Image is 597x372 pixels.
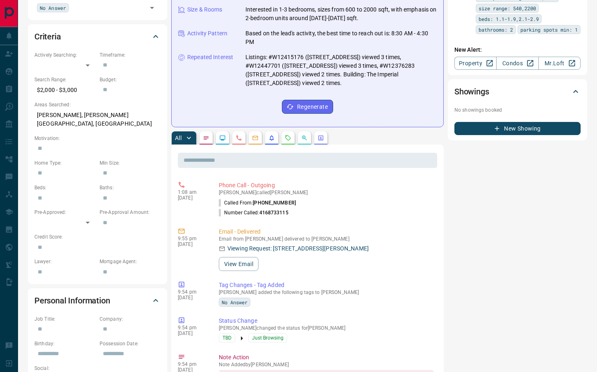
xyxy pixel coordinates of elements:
p: [DATE] [178,295,207,301]
p: Motivation: [34,135,161,142]
svg: Listing Alerts [268,135,275,141]
svg: Notes [203,135,209,141]
span: TBD [222,334,232,342]
p: [DATE] [178,195,207,201]
p: Actively Searching: [34,51,95,59]
a: Property [454,57,497,70]
p: Beds: [34,184,95,191]
p: Search Range: [34,76,95,83]
p: Number Called: [219,209,288,216]
span: bathrooms: 2 [479,25,513,34]
p: Repeated Interest [187,53,233,62]
span: No Answer [222,298,247,306]
p: [DATE] [178,331,207,336]
p: Based on the lead's activity, the best time to reach out is: 8:30 AM - 4:30 PM [245,29,437,46]
p: No showings booked [454,106,581,114]
div: Criteria [34,27,161,46]
p: Baths: [100,184,161,191]
p: [PERSON_NAME] added the following tags to [PERSON_NAME] [219,289,434,295]
span: 4168733115 [259,210,288,216]
span: [PHONE_NUMBER] [253,200,296,206]
p: [PERSON_NAME] called [PERSON_NAME] [219,190,434,195]
p: Birthday: [34,340,95,347]
p: [PERSON_NAME], [PERSON_NAME][GEOGRAPHIC_DATA], [GEOGRAPHIC_DATA] [34,108,161,131]
p: Listings: #W12415176 ([STREET_ADDRESS]) viewed 3 times, #W12447701 ([STREET_ADDRESS]) viewed 3 ti... [245,53,437,87]
p: Timeframe: [100,51,161,59]
p: Note Added by [PERSON_NAME] [219,362,434,367]
p: 9:55 pm [178,236,207,241]
button: New Showing [454,122,581,135]
p: Email - Delivered [219,227,434,236]
p: New Alert: [454,46,581,54]
svg: Agent Actions [318,135,324,141]
button: Open [146,2,158,14]
p: Pre-Approval Amount: [100,209,161,216]
span: size range: 540,2200 [479,4,536,12]
p: 1:08 am [178,189,207,195]
p: Areas Searched: [34,101,161,108]
p: Viewing Request: [STREET_ADDRESS][PERSON_NAME] [227,244,369,253]
p: Status Change [219,317,434,325]
p: 9:54 pm [178,325,207,331]
svg: Lead Browsing Activity [219,135,226,141]
p: Activity Pattern [187,29,227,38]
p: [DATE] [178,241,207,247]
p: Possession Date: [100,340,161,347]
p: Home Type: [34,159,95,167]
span: parking spots min: 1 [520,25,578,34]
p: 9:54 pm [178,361,207,367]
a: Condos [496,57,538,70]
span: beds: 1.1-1.9,2.1-2.9 [479,15,539,23]
button: Regenerate [282,100,333,114]
p: Mortgage Agent: [100,258,161,265]
p: $2,000 - $3,000 [34,83,95,97]
svg: Opportunities [301,135,308,141]
p: Pre-Approved: [34,209,95,216]
span: No Answer [40,4,66,12]
p: Interested in 1-3 bedrooms, sizes from 600 to 2000 sqft, with emphasis on 2-bedroom units around ... [245,5,437,23]
p: Social: [34,365,95,372]
a: Mr.Loft [538,57,581,70]
h2: Criteria [34,30,61,43]
h2: Showings [454,85,489,98]
p: Called From: [219,199,296,207]
button: View Email [219,257,259,271]
p: [PERSON_NAME] changed the status for [PERSON_NAME] [219,325,434,331]
svg: Calls [236,135,242,141]
p: Credit Score: [34,233,161,241]
p: Size & Rooms [187,5,222,14]
svg: Emails [252,135,259,141]
p: Note Action [219,353,434,362]
p: Min Size: [100,159,161,167]
p: Job Title: [34,315,95,323]
svg: Requests [285,135,291,141]
p: Tag Changes - Tag Added [219,281,434,289]
p: Email from [PERSON_NAME] delivered to [PERSON_NAME] [219,236,434,242]
p: Budget: [100,76,161,83]
span: Just Browsing [252,334,284,342]
h2: Personal Information [34,294,110,307]
p: 9:54 pm [178,289,207,295]
p: Lawyer: [34,258,95,265]
div: Personal Information [34,291,161,310]
div: Showings [454,82,581,101]
p: All [175,135,182,141]
p: Company: [100,315,161,323]
p: Phone Call - Outgoing [219,181,434,190]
